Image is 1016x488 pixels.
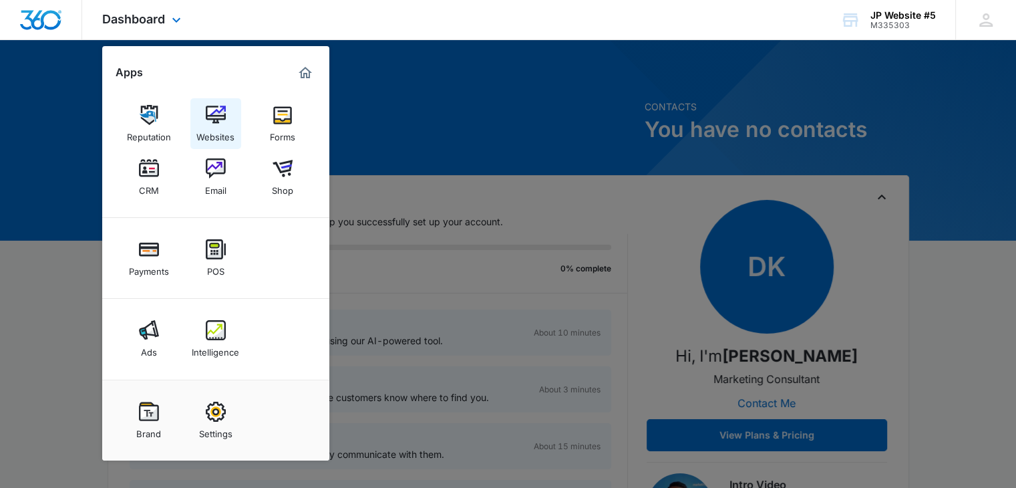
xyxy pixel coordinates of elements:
a: Ads [124,314,174,364]
a: Settings [190,395,241,446]
a: Forms [257,98,308,149]
a: CRM [124,152,174,203]
div: POS [207,259,224,277]
a: Marketing 360® Dashboard [295,62,316,84]
div: Intelligence [192,340,239,358]
a: Brand [124,395,174,446]
a: Payments [124,233,174,283]
div: Ads [141,340,157,358]
span: Dashboard [102,12,165,26]
div: Websites [196,125,234,142]
a: Shop [257,152,308,203]
div: Reputation [127,125,171,142]
div: Settings [199,422,232,439]
div: Email [205,178,226,196]
div: account id [870,21,936,30]
a: Email [190,152,241,203]
a: Reputation [124,98,174,149]
div: Payments [129,259,169,277]
div: CRM [139,178,159,196]
a: POS [190,233,241,283]
h2: Apps [116,66,143,79]
div: account name [870,10,936,21]
div: Forms [270,125,295,142]
div: Shop [272,178,293,196]
a: Intelligence [190,314,241,364]
a: Websites [190,98,241,149]
div: Brand [136,422,161,439]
